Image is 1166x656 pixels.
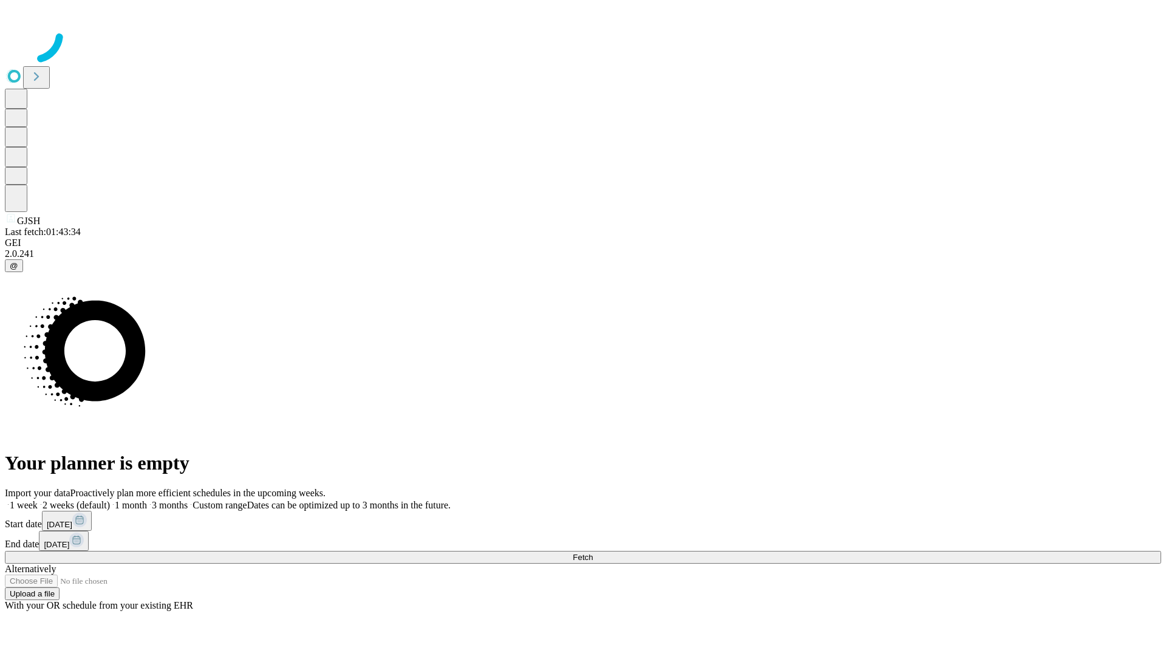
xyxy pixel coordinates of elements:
[10,261,18,270] span: @
[115,500,147,510] span: 1 month
[44,540,69,549] span: [DATE]
[5,600,193,610] span: With your OR schedule from your existing EHR
[5,237,1161,248] div: GEI
[42,511,92,531] button: [DATE]
[70,488,326,498] span: Proactively plan more efficient schedules in the upcoming weeks.
[47,520,72,529] span: [DATE]
[5,531,1161,551] div: End date
[17,216,40,226] span: GJSH
[10,500,38,510] span: 1 week
[5,551,1161,564] button: Fetch
[193,500,247,510] span: Custom range
[5,511,1161,531] div: Start date
[5,564,56,574] span: Alternatively
[573,553,593,562] span: Fetch
[5,227,81,237] span: Last fetch: 01:43:34
[247,500,451,510] span: Dates can be optimized up to 3 months in the future.
[152,500,188,510] span: 3 months
[5,452,1161,474] h1: Your planner is empty
[43,500,110,510] span: 2 weeks (default)
[5,259,23,272] button: @
[39,531,89,551] button: [DATE]
[5,488,70,498] span: Import your data
[5,248,1161,259] div: 2.0.241
[5,587,60,600] button: Upload a file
